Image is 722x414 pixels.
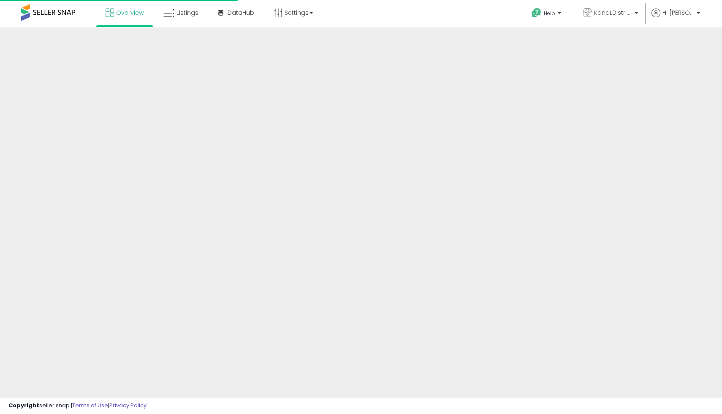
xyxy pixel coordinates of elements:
[116,8,144,17] span: Overview
[531,8,542,18] i: Get Help
[176,8,198,17] span: Listings
[651,8,700,27] a: Hi [PERSON_NAME]
[594,8,632,17] span: KandLDistribution LLC
[228,8,254,17] span: DataHub
[525,1,570,27] a: Help
[544,10,555,17] span: Help
[662,8,694,17] span: Hi [PERSON_NAME]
